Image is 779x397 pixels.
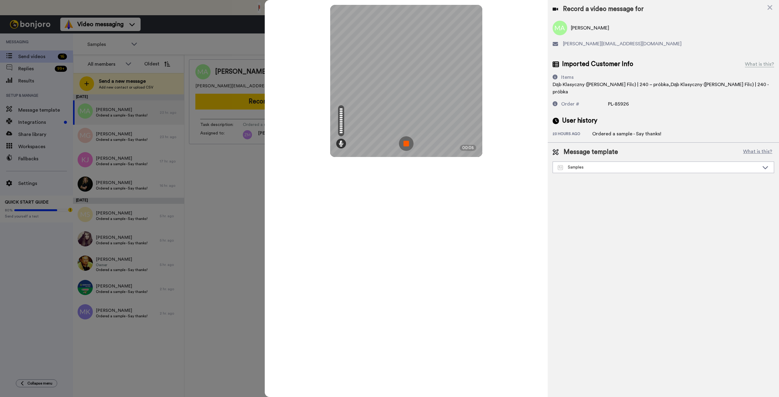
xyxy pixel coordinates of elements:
div: Samples [558,164,759,170]
img: ic_record_stop.svg [399,136,414,151]
div: Ordered a sample - Say thanks! [592,130,661,138]
button: What is this? [741,148,774,157]
div: 00:05 [460,145,476,151]
span: PL-85926 [608,102,629,106]
img: Message-temps.svg [558,165,563,170]
div: What is this? [745,61,774,68]
span: Message template [564,148,618,157]
span: Imported Customer Info [562,60,633,69]
span: User history [562,116,597,125]
div: Order # [561,100,579,108]
div: 23 hours ago [553,131,592,138]
div: Items [561,74,574,81]
span: Dąb Klasyczny ([PERSON_NAME] Filc) | 240 – próbka,Dąb Klasyczny ([PERSON_NAME] Filc) | 240 - próbka [553,82,769,94]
